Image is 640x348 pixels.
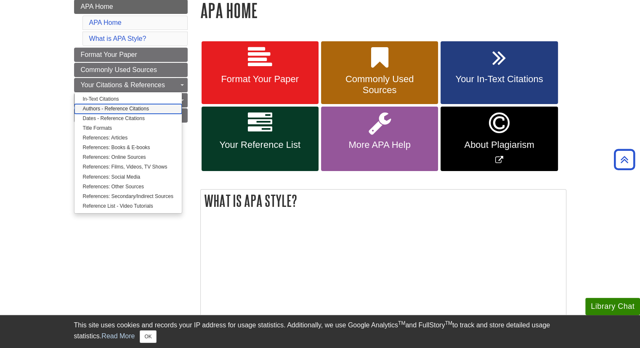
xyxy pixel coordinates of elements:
[101,332,135,340] a: Read More
[208,139,312,150] span: Your Reference List
[321,41,438,104] a: Commonly Used Sources
[201,190,566,212] h2: What is APA Style?
[208,74,312,85] span: Format Your Paper
[81,81,165,88] span: Your Citations & References
[74,104,182,114] a: Authors - Reference Citations
[611,154,638,165] a: Back to Top
[74,78,188,92] a: Your Citations & References
[202,41,319,104] a: Format Your Paper
[202,107,319,171] a: Your Reference List
[74,153,182,162] a: References: Online Sources
[327,74,432,96] span: Commonly Used Sources
[74,94,182,104] a: In-Text Citations
[327,139,432,150] span: More APA Help
[81,66,157,73] span: Commonly Used Sources
[74,143,182,153] a: References: Books & E-books
[74,172,182,182] a: References: Social Media
[74,133,182,143] a: References: Articles
[445,320,452,326] sup: TM
[447,139,551,150] span: About Plagiarism
[321,107,438,171] a: More APA Help
[441,41,558,104] a: Your In-Text Citations
[89,35,146,42] a: What is APA Style?
[74,201,182,211] a: Reference List - Video Tutorials
[74,114,182,123] a: Dates - Reference Citations
[74,162,182,172] a: References: Films, Videos, TV Shows
[81,51,137,58] span: Format Your Paper
[441,107,558,171] a: Link opens in new window
[74,320,566,343] div: This site uses cookies and records your IP address for usage statistics. Additionally, we use Goo...
[74,123,182,133] a: Title Formats
[74,48,188,62] a: Format Your Paper
[74,182,182,192] a: References: Other Sources
[447,74,551,85] span: Your In-Text Citations
[89,19,122,26] a: APA Home
[74,63,188,77] a: Commonly Used Sources
[74,192,182,201] a: References: Secondary/Indirect Sources
[398,320,405,326] sup: TM
[81,3,113,10] span: APA Home
[585,298,640,315] button: Library Chat
[140,330,156,343] button: Close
